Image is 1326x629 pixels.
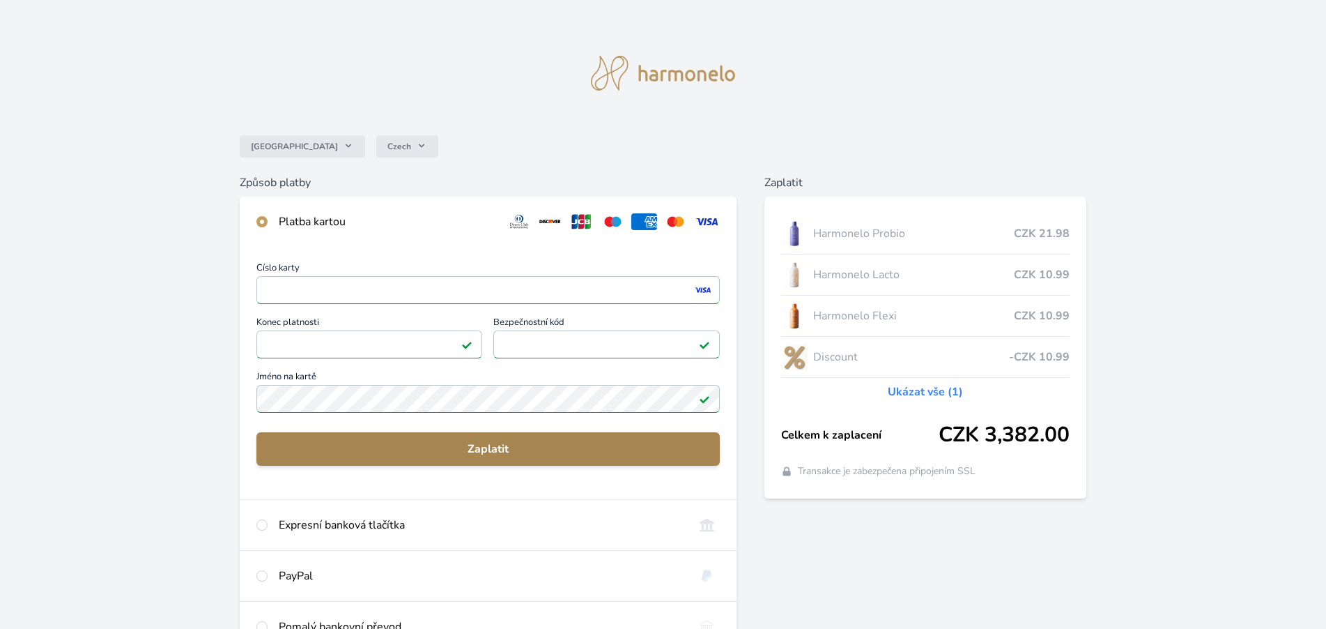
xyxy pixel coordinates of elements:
[600,213,626,230] img: maestro.svg
[279,568,683,584] div: PayPal
[256,385,720,413] input: Jméno na kartěPlatné pole
[631,213,657,230] img: amex.svg
[781,298,808,333] img: CLEAN_FLEXI_se_stinem_x-hi_(1)-lo.jpg
[694,568,720,584] img: paypal.svg
[256,264,720,276] span: Číslo karty
[694,517,720,533] img: onlineBanking_CZ.svg
[813,266,1014,283] span: Harmonelo Lacto
[663,213,688,230] img: mc.svg
[251,141,338,152] span: [GEOGRAPHIC_DATA]
[764,174,1086,191] h6: Zaplatit
[256,318,483,331] span: Konec platnosti
[537,213,563,230] img: discover.svg
[500,335,714,354] iframe: Iframe pro bezpečnostní kód
[699,393,710,404] img: Platné pole
[461,339,472,350] img: Platné pole
[1014,225,1070,242] span: CZK 21.98
[781,427,939,444] span: Celkem k zaplacení
[279,213,495,230] div: Platba kartou
[781,257,808,292] img: CLEAN_LACTO_se_stinem_x-hi-lo.jpg
[507,213,532,230] img: diners.svg
[781,340,808,374] img: discount-lo.png
[591,56,736,91] img: logo.svg
[493,318,720,331] span: Bezpečnostní kód
[268,441,709,457] span: Zaplatit
[256,432,720,466] button: Zaplatit
[569,213,594,230] img: jcb.svg
[781,216,808,251] img: CLEAN_PROBIO_se_stinem_x-lo.jpg
[699,339,710,350] img: Platné pole
[888,384,963,400] a: Ukázat vše (1)
[813,308,1014,324] span: Harmonelo Flexi
[279,517,683,533] div: Expresní banková tlačítka
[387,141,411,152] span: Czech
[693,284,712,296] img: visa
[240,174,737,191] h6: Způsob platby
[240,135,365,158] button: [GEOGRAPHIC_DATA]
[256,372,720,385] span: Jméno na kartě
[1014,266,1070,283] span: CZK 10.99
[813,225,1014,242] span: Harmonelo Probio
[798,464,976,478] span: Transakce je zabezpečena připojením SSL
[813,349,1009,365] span: Discount
[263,335,477,354] iframe: Iframe pro datum vypršení platnosti
[263,280,714,300] iframe: Iframe pro číslo karty
[1014,308,1070,324] span: CZK 10.99
[376,135,438,158] button: Czech
[1009,349,1070,365] span: -CZK 10.99
[694,213,720,230] img: visa.svg
[939,423,1070,448] span: CZK 3,382.00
